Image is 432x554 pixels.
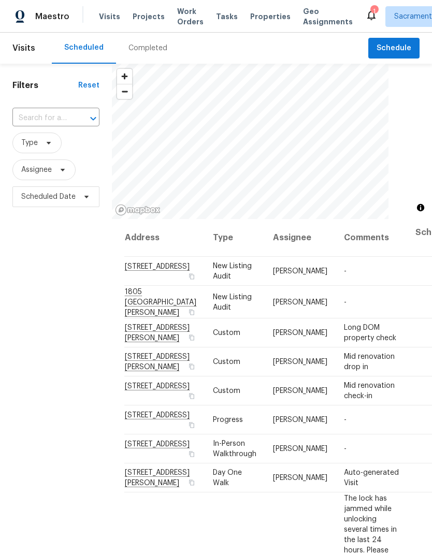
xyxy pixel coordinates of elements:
[177,6,204,27] span: Work Orders
[273,445,327,453] span: [PERSON_NAME]
[344,469,399,487] span: Auto-generated Visit
[64,42,104,53] div: Scheduled
[344,353,395,371] span: Mid renovation drop in
[187,391,196,401] button: Copy Address
[21,192,76,202] span: Scheduled Date
[368,38,420,59] button: Schedule
[187,478,196,487] button: Copy Address
[117,84,132,99] button: Zoom out
[213,358,240,366] span: Custom
[133,11,165,22] span: Projects
[12,80,78,91] h1: Filters
[86,111,100,126] button: Open
[112,64,388,219] canvas: Map
[273,358,327,366] span: [PERSON_NAME]
[344,268,347,275] span: -
[115,204,161,216] a: Mapbox homepage
[414,201,427,214] button: Toggle attribution
[213,329,240,337] span: Custom
[336,219,407,257] th: Comments
[303,6,353,27] span: Geo Assignments
[187,333,196,342] button: Copy Address
[370,6,378,17] div: 1
[35,11,69,22] span: Maestro
[12,110,70,126] input: Search for an address...
[205,219,265,257] th: Type
[187,449,196,459] button: Copy Address
[78,80,99,91] div: Reset
[344,324,396,342] span: Long DOM property check
[21,165,52,175] span: Assignee
[213,469,242,487] span: Day One Walk
[213,263,252,280] span: New Listing Audit
[187,272,196,281] button: Copy Address
[273,474,327,482] span: [PERSON_NAME]
[344,382,395,400] span: Mid renovation check-in
[216,13,238,20] span: Tasks
[99,11,120,22] span: Visits
[213,387,240,395] span: Custom
[250,11,291,22] span: Properties
[128,43,167,53] div: Completed
[377,42,411,55] span: Schedule
[21,138,38,148] span: Type
[344,298,347,305] span: -
[187,362,196,371] button: Copy Address
[187,307,196,316] button: Copy Address
[273,298,327,305] span: [PERSON_NAME]
[265,219,336,257] th: Assignee
[273,268,327,275] span: [PERSON_NAME]
[117,69,132,84] button: Zoom in
[213,293,252,311] span: New Listing Audit
[213,440,256,458] span: In-Person Walkthrough
[344,416,347,424] span: -
[187,420,196,430] button: Copy Address
[213,416,243,424] span: Progress
[273,387,327,395] span: [PERSON_NAME]
[273,416,327,424] span: [PERSON_NAME]
[124,219,205,257] th: Address
[344,445,347,453] span: -
[273,329,327,337] span: [PERSON_NAME]
[417,202,424,213] span: Toggle attribution
[12,37,35,60] span: Visits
